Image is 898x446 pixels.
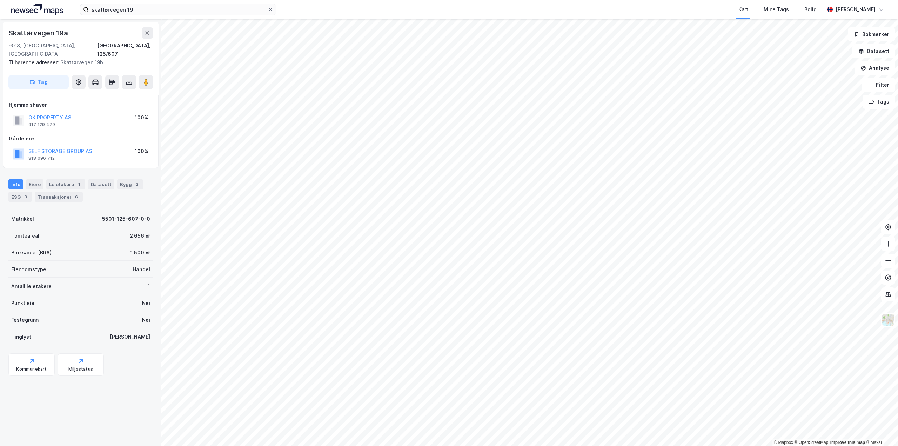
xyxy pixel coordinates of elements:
div: [PERSON_NAME] [836,5,876,14]
div: Kontrollprogram for chat [863,412,898,446]
div: Festegrunn [11,316,39,324]
div: Skattørvegen 19a [8,27,69,39]
div: Gårdeiere [9,134,153,143]
div: Datasett [88,179,114,189]
iframe: Chat Widget [863,412,898,446]
div: Tomteareal [11,232,39,240]
div: Skattørvegen 19b [8,58,147,67]
button: Tags [863,95,895,109]
div: 5501-125-607-0-0 [102,215,150,223]
div: 3 [22,193,29,200]
div: 2 656 ㎡ [130,232,150,240]
input: Søk på adresse, matrikkel, gårdeiere, leietakere eller personer [89,4,268,15]
div: 9018, [GEOGRAPHIC_DATA], [GEOGRAPHIC_DATA] [8,41,97,58]
div: 917 129 479 [28,122,55,127]
img: logo.a4113a55bc3d86da70a041830d287a7e.svg [11,4,63,15]
div: [PERSON_NAME] [110,333,150,341]
button: Filter [862,78,895,92]
a: Mapbox [774,440,793,445]
a: OpenStreetMap [795,440,829,445]
div: Matrikkel [11,215,34,223]
div: 1 [148,282,150,291]
div: Tinglyst [11,333,31,341]
span: Tilhørende adresser: [8,59,60,65]
div: Miljøstatus [68,366,93,372]
div: Kommunekart [16,366,47,372]
div: Leietakere [46,179,85,189]
div: 1 500 ㎡ [130,248,150,257]
div: Hjemmelshaver [9,101,153,109]
img: Z [882,313,895,326]
div: [GEOGRAPHIC_DATA], 125/607 [97,41,153,58]
div: Nei [142,316,150,324]
div: Mine Tags [764,5,789,14]
div: Bruksareal (BRA) [11,248,52,257]
div: 100% [135,113,148,122]
div: Handel [133,265,150,274]
button: Tag [8,75,69,89]
button: Bokmerker [848,27,895,41]
div: ESG [8,192,32,202]
button: Datasett [852,44,895,58]
div: 100% [135,147,148,155]
div: 1 [75,181,82,188]
a: Improve this map [830,440,865,445]
div: Info [8,179,23,189]
div: Bygg [117,179,143,189]
div: Punktleie [11,299,34,307]
div: 2 [133,181,140,188]
div: Eiendomstype [11,265,46,274]
div: Eiere [26,179,43,189]
button: Analyse [855,61,895,75]
div: 818 096 712 [28,155,55,161]
div: Bolig [804,5,817,14]
div: 6 [73,193,80,200]
div: Kart [738,5,748,14]
div: Nei [142,299,150,307]
div: Antall leietakere [11,282,52,291]
div: Transaksjoner [35,192,83,202]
